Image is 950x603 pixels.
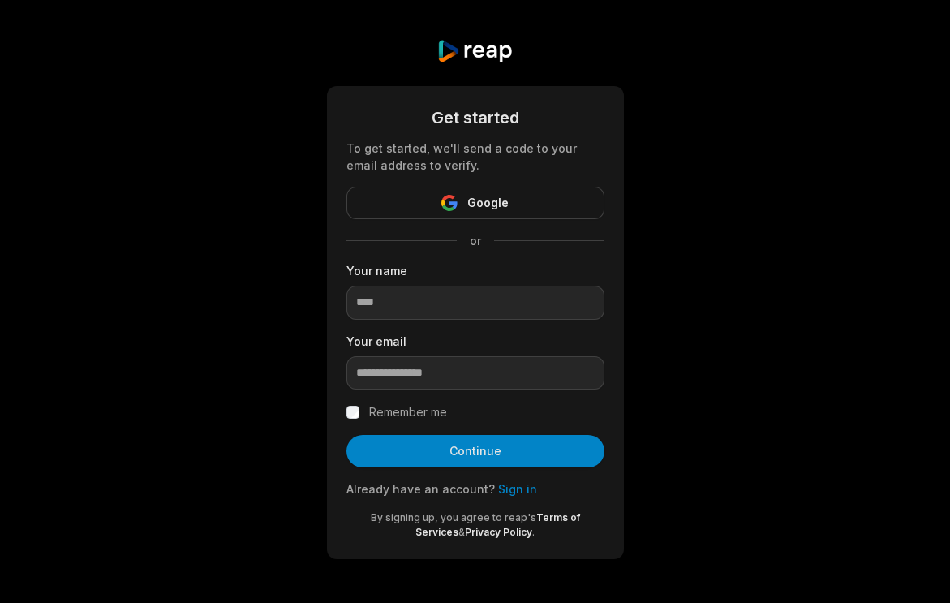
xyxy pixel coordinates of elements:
[369,403,447,422] label: Remember me
[457,232,494,249] span: or
[436,39,514,63] img: reap
[371,511,536,523] span: By signing up, you agree to reap's
[346,262,604,279] label: Your name
[458,526,465,538] span: &
[346,482,495,496] span: Already have an account?
[346,140,604,174] div: To get started, we'll send a code to your email address to verify.
[498,482,537,496] a: Sign in
[346,106,604,130] div: Get started
[346,333,604,350] label: Your email
[346,187,604,219] button: Google
[465,526,532,538] a: Privacy Policy
[532,526,535,538] span: .
[467,193,509,213] span: Google
[346,435,604,467] button: Continue
[415,511,580,538] a: Terms of Services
